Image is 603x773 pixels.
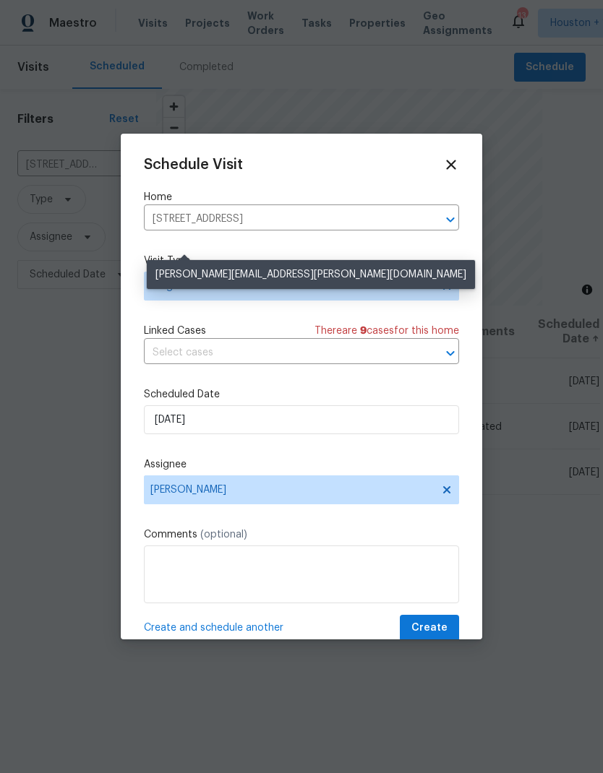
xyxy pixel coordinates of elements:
[144,387,459,402] label: Scheduled Date
[144,254,459,268] label: Visit Type
[315,324,459,338] span: There are case s for this home
[144,621,283,635] span: Create and schedule another
[144,405,459,434] input: M/D/YYYY
[144,208,419,230] input: Enter in an address
[144,527,459,542] label: Comments
[440,343,461,363] button: Open
[400,615,459,642] button: Create
[200,530,247,540] span: (optional)
[144,324,206,338] span: Linked Cases
[144,157,243,172] span: Schedule Visit
[144,342,419,364] input: Select cases
[150,484,434,496] span: [PERSON_NAME]
[144,457,459,472] label: Assignee
[440,210,461,230] button: Open
[360,326,367,336] span: 9
[443,157,459,173] span: Close
[144,190,459,204] label: Home
[147,260,475,289] div: [PERSON_NAME][EMAIL_ADDRESS][PERSON_NAME][DOMAIN_NAME]
[411,619,448,637] span: Create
